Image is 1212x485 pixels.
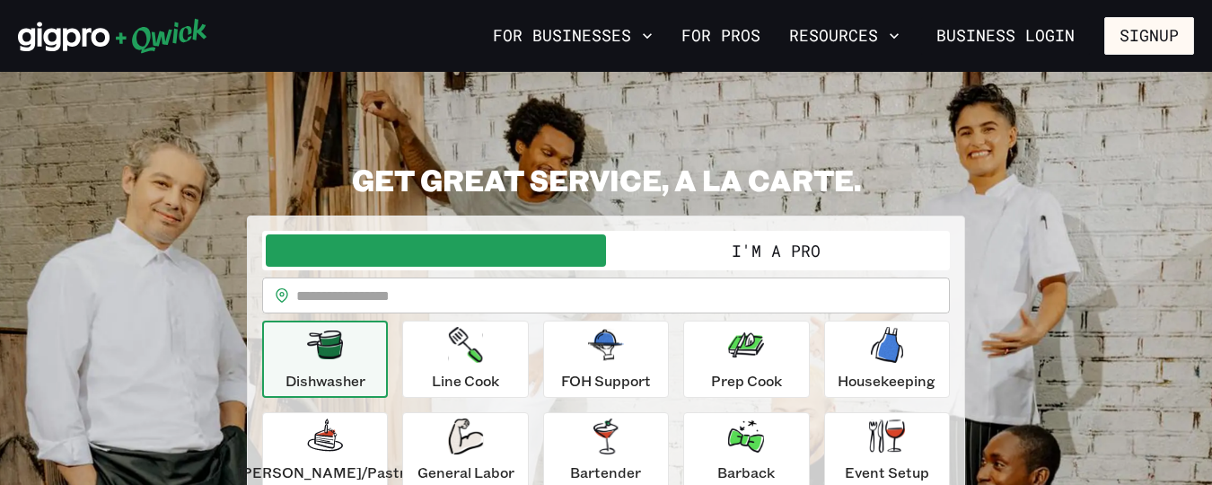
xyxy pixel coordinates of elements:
button: I'm a Pro [606,234,946,267]
p: Dishwasher [285,370,365,392]
p: Line Cook [432,370,499,392]
p: [PERSON_NAME]/Pastry [237,462,413,483]
h2: GET GREAT SERVICE, A LA CARTE. [247,162,965,198]
p: Housekeeping [838,370,935,392]
button: Prep Cook [683,321,809,398]
p: General Labor [417,462,514,483]
button: Signup [1104,17,1194,55]
button: FOH Support [543,321,669,398]
button: For Businesses [486,21,660,51]
p: Bartender [570,462,641,483]
button: Resources [782,21,907,51]
button: I'm a Business [266,234,606,267]
button: Line Cook [402,321,528,398]
a: For Pros [674,21,768,51]
button: Dishwasher [262,321,388,398]
button: Housekeeping [824,321,950,398]
p: Event Setup [845,462,929,483]
a: Business Login [921,17,1090,55]
p: Barback [717,462,775,483]
p: FOH Support [561,370,651,392]
p: Prep Cook [711,370,782,392]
